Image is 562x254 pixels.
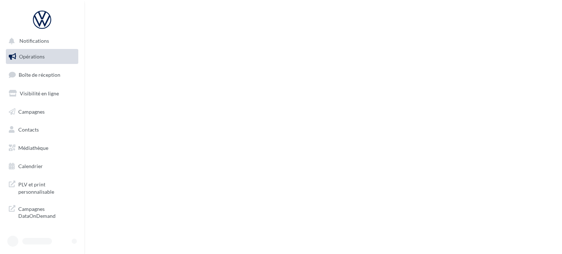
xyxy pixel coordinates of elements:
a: Contacts [4,122,80,137]
span: Boîte de réception [19,72,60,78]
a: Boîte de réception [4,67,80,83]
span: Opérations [19,53,45,60]
a: Médiathèque [4,140,80,156]
a: PLV et print personnalisable [4,177,80,198]
span: Contacts [18,126,39,133]
a: Campagnes DataOnDemand [4,201,80,223]
a: Visibilité en ligne [4,86,80,101]
span: Campagnes DataOnDemand [18,204,75,220]
a: Opérations [4,49,80,64]
span: PLV et print personnalisable [18,179,75,195]
span: Visibilité en ligne [20,90,59,96]
span: Médiathèque [18,145,48,151]
a: Calendrier [4,159,80,174]
a: Campagnes [4,104,80,120]
span: Campagnes [18,108,45,114]
span: Notifications [19,38,49,44]
span: Calendrier [18,163,43,169]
